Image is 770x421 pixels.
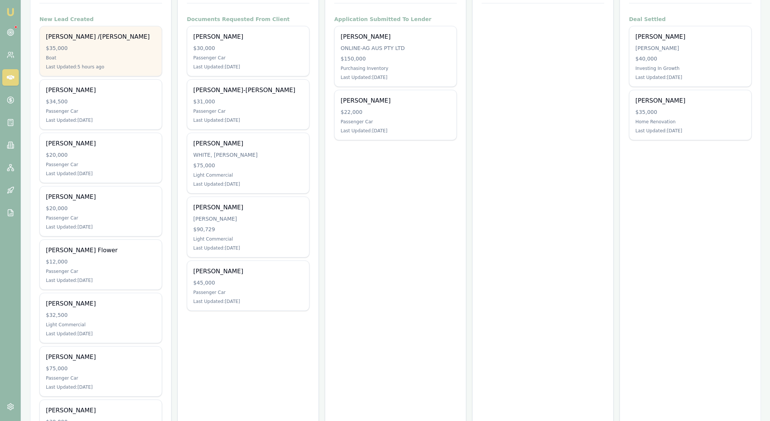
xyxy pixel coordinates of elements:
div: Last Updated: [DATE] [46,384,156,390]
div: [PERSON_NAME] [193,267,303,276]
div: [PERSON_NAME] [635,44,745,52]
div: $40,000 [635,55,745,62]
div: Last Updated: [DATE] [46,117,156,123]
div: $34,500 [46,98,156,105]
div: $75,000 [193,162,303,169]
div: [PERSON_NAME] /[PERSON_NAME] [46,32,156,41]
div: Passenger Car [46,375,156,381]
div: Passenger Car [46,108,156,114]
div: [PERSON_NAME] [635,96,745,105]
div: Last Updated: [DATE] [341,128,450,134]
div: Investing In Growth [635,65,745,71]
div: Light Commercial [193,236,303,242]
div: [PERSON_NAME] [46,406,156,415]
div: Passenger Car [193,55,303,61]
div: [PERSON_NAME]-[PERSON_NAME] [193,86,303,95]
div: $35,000 [635,108,745,116]
div: $75,000 [46,365,156,372]
div: Passenger Car [46,215,156,221]
div: [PERSON_NAME] [46,353,156,362]
div: Light Commercial [193,172,303,178]
div: Passenger Car [193,108,303,114]
div: [PERSON_NAME] [341,32,450,41]
div: Last Updated: [DATE] [635,128,745,134]
div: $35,000 [46,44,156,52]
div: Boat [46,55,156,61]
div: [PERSON_NAME] Flower [46,246,156,255]
div: Last Updated: 5 hours ago [46,64,156,70]
div: $32,500 [46,311,156,319]
div: Last Updated: [DATE] [193,245,303,251]
div: Last Updated: [DATE] [46,277,156,283]
div: [PERSON_NAME] [46,299,156,308]
div: [PERSON_NAME] [46,86,156,95]
div: [PERSON_NAME] [193,215,303,223]
div: Last Updated: [DATE] [46,171,156,177]
div: $20,000 [46,151,156,159]
div: Purchasing Inventory [341,65,450,71]
div: [PERSON_NAME] [46,192,156,201]
div: Passenger Car [341,119,450,125]
div: Passenger Car [46,268,156,274]
div: Home Renovation [635,119,745,125]
h4: Documents Requested From Client [187,15,309,23]
div: Last Updated: [DATE] [193,117,303,123]
div: $90,729 [193,226,303,233]
div: [PERSON_NAME] [46,139,156,148]
div: $22,000 [341,108,450,116]
div: $20,000 [46,204,156,212]
div: WHITE, [PERSON_NAME] [193,151,303,159]
div: Last Updated: [DATE] [46,224,156,230]
div: Light Commercial [46,322,156,328]
div: Last Updated: [DATE] [46,331,156,337]
div: $150,000 [341,55,450,62]
div: Last Updated: [DATE] [193,181,303,187]
div: [PERSON_NAME] [341,96,450,105]
img: emu-icon-u.png [6,8,15,17]
div: $31,000 [193,98,303,105]
div: Passenger Car [193,289,303,295]
div: $30,000 [193,44,303,52]
div: Last Updated: [DATE] [341,74,450,80]
div: Last Updated: [DATE] [193,64,303,70]
div: $45,000 [193,279,303,286]
h4: Deal Settled [629,15,752,23]
div: [PERSON_NAME] [635,32,745,41]
h4: New Lead Created [39,15,162,23]
div: [PERSON_NAME] [193,139,303,148]
div: Last Updated: [DATE] [193,298,303,304]
h4: Application Submitted To Lender [334,15,457,23]
div: [PERSON_NAME] [193,203,303,212]
div: Last Updated: [DATE] [635,74,745,80]
div: $12,000 [46,258,156,265]
div: ONLINE-AG AUS PTY LTD [341,44,450,52]
div: [PERSON_NAME] [193,32,303,41]
div: Passenger Car [46,162,156,168]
